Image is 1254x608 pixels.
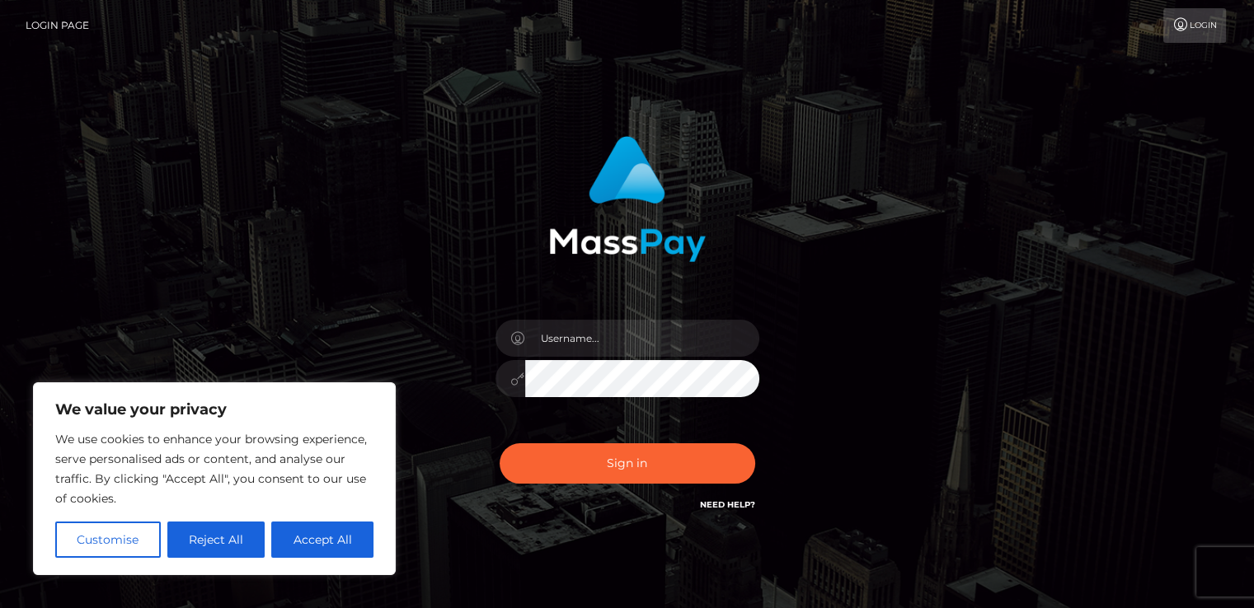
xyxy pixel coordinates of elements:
button: Reject All [167,521,265,558]
button: Accept All [271,521,373,558]
div: We value your privacy [33,382,396,575]
p: We use cookies to enhance your browsing experience, serve personalised ads or content, and analys... [55,429,373,508]
a: Login [1163,8,1226,43]
img: MassPay Login [549,136,706,262]
input: Username... [525,320,759,357]
p: We value your privacy [55,400,373,419]
a: Need Help? [700,499,755,510]
button: Customise [55,521,161,558]
a: Login Page [26,8,89,43]
button: Sign in [500,443,755,484]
